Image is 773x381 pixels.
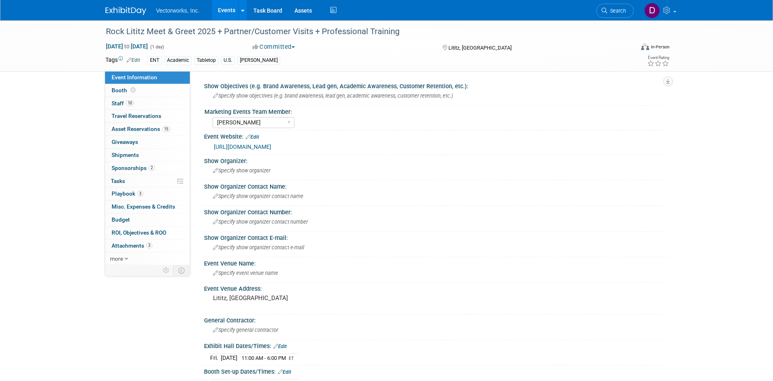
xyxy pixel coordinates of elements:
div: Marketing Events Team Member: [204,106,664,116]
a: Misc. Expenses & Credits [105,200,190,213]
span: (1 day) [149,44,164,50]
img: Format-Inperson.png [641,44,649,50]
a: Sponsorships2 [105,162,190,174]
span: 11:00 AM - 6:00 PM [242,355,286,361]
a: Edit [273,344,287,349]
span: to [123,43,131,50]
span: Search [607,8,626,14]
div: In-Person [650,44,670,50]
span: Specify show objectives (e.g. brand awareness, lead gen, academic awareness, customer retention, ... [213,93,453,99]
a: Staff10 [105,97,190,110]
td: Tags [105,56,140,65]
pre: Lititz, [GEOGRAPHIC_DATA] [213,294,388,302]
button: Committed [250,43,298,51]
span: ET [289,356,294,361]
div: Show Objectives (e.g. Brand Awareness, Lead gen, Academic Awareness, Customer Retention, etc.): [204,80,668,90]
div: [PERSON_NAME] [237,56,280,65]
span: Tasks [111,178,125,184]
a: [URL][DOMAIN_NAME] [214,144,271,150]
span: Specify show organizer contact e-mail [213,244,304,250]
div: Rock Lititz Meet & Greet 2025 + Partner/Customer Visits + Professional Training [103,24,621,39]
div: Event Venue Name: [204,257,668,268]
span: more [110,255,123,262]
div: Event Website: [204,131,668,141]
span: Asset Reservations [112,126,170,132]
a: Shipments [105,149,190,161]
div: U.S. [221,56,235,65]
a: Edit [246,134,259,140]
div: Exhibit Hall Dates/Times: [204,340,668,351]
span: Specify event venue name [213,270,278,276]
td: Fri. [210,354,221,362]
span: Lititz, [GEOGRAPHIC_DATA] [448,45,512,51]
a: Edit [278,369,291,375]
div: Event Venue Address: [204,283,668,293]
span: Event Information [112,74,157,81]
div: ENT [147,56,162,65]
a: Budget [105,213,190,226]
span: [DATE] [DATE] [105,43,148,50]
span: 2 [149,165,155,171]
span: Misc. Expenses & Credits [112,203,175,210]
span: Booth [112,87,137,94]
span: Giveaways [112,139,138,145]
a: ROI, Objectives & ROO [105,226,190,239]
td: [DATE] [221,354,237,362]
div: Academic [165,56,191,65]
span: 15 [162,126,170,132]
span: Playbook [112,190,143,197]
div: Event Format [586,42,670,54]
img: ExhibitDay [105,7,146,15]
div: Show Organizer: [204,155,668,165]
span: 3 [146,242,152,248]
a: Asset Reservations15 [105,123,190,135]
a: more [105,253,190,265]
a: Event Information [105,71,190,84]
span: Attachments [112,242,152,249]
img: Don Hall [644,3,660,18]
a: Search [596,4,634,18]
span: Specify show organizer [213,168,270,174]
span: Budget [112,216,130,223]
div: General Contractor: [204,314,668,324]
td: Toggle Event Tabs [173,265,190,276]
span: Booth not reserved yet [129,87,137,93]
a: Playbook3 [105,187,190,200]
span: Shipments [112,152,139,158]
div: Show Organizer Contact E-mail: [204,232,668,242]
span: Sponsorships [112,165,155,171]
td: Personalize Event Tab Strip [159,265,173,276]
span: Specify show organizer contact number [213,219,308,225]
a: Giveaways [105,136,190,148]
span: Staff [112,100,134,107]
a: Booth [105,84,190,97]
span: 10 [126,100,134,106]
div: Event Rating [647,56,669,60]
span: Specify general contractor [213,327,278,333]
span: ROI, Objectives & ROO [112,229,166,236]
div: Booth Set-up Dates/Times: [204,366,668,376]
a: Edit [127,57,140,63]
span: 3 [137,191,143,197]
span: Vectorworks, Inc. [156,7,200,14]
span: Specify show organizer contact name [213,193,303,199]
a: Travel Reservations [105,110,190,122]
div: Show Organizer Contact Number: [204,206,668,216]
span: Travel Reservations [112,113,161,119]
div: Tabletop [194,56,218,65]
a: Tasks [105,175,190,187]
a: Attachments3 [105,239,190,252]
div: Show Organizer Contact Name: [204,181,668,191]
